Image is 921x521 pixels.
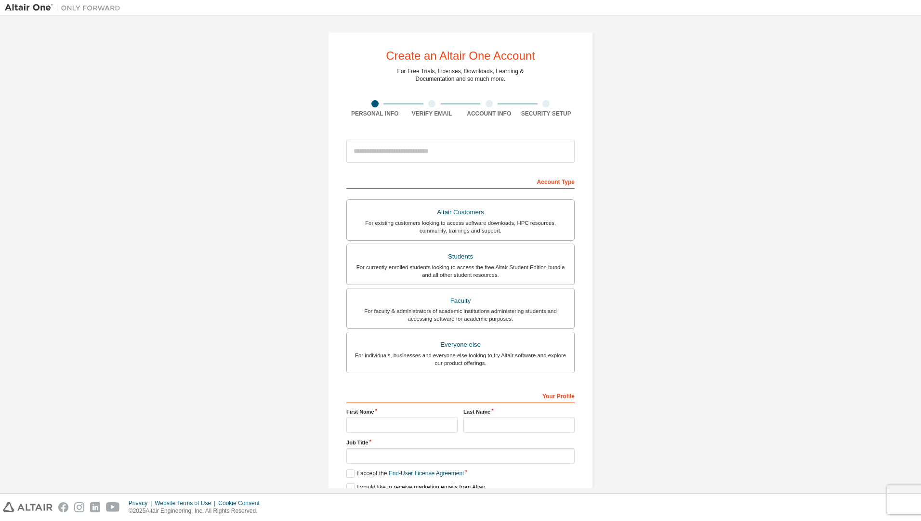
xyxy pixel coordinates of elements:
img: altair_logo.svg [3,502,53,512]
label: I accept the [346,469,464,478]
div: Create an Altair One Account [386,50,535,62]
div: For faculty & administrators of academic institutions administering students and accessing softwa... [353,307,568,323]
a: End-User License Agreement [389,470,464,477]
label: First Name [346,408,458,416]
div: Security Setup [518,110,575,117]
div: Verify Email [404,110,461,117]
div: Your Profile [346,388,575,403]
div: Cookie Consent [218,499,265,507]
div: For currently enrolled students looking to access the free Altair Student Edition bundle and all ... [353,263,568,279]
div: For existing customers looking to access software downloads, HPC resources, community, trainings ... [353,219,568,234]
div: Account Type [346,173,575,189]
img: youtube.svg [106,502,120,512]
div: Students [353,250,568,263]
img: linkedin.svg [90,502,100,512]
div: Faculty [353,294,568,308]
img: instagram.svg [74,502,84,512]
div: Altair Customers [353,206,568,219]
div: For individuals, businesses and everyone else looking to try Altair software and explore our prod... [353,352,568,367]
img: Altair One [5,3,125,13]
div: Account Info [460,110,518,117]
img: facebook.svg [58,502,68,512]
div: Personal Info [346,110,404,117]
div: For Free Trials, Licenses, Downloads, Learning & Documentation and so much more. [397,67,524,83]
label: Last Name [463,408,575,416]
label: I would like to receive marketing emails from Altair [346,483,485,492]
div: Everyone else [353,338,568,352]
label: Job Title [346,439,575,446]
p: © 2025 Altair Engineering, Inc. All Rights Reserved. [129,507,265,515]
div: Website Terms of Use [155,499,218,507]
div: Privacy [129,499,155,507]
